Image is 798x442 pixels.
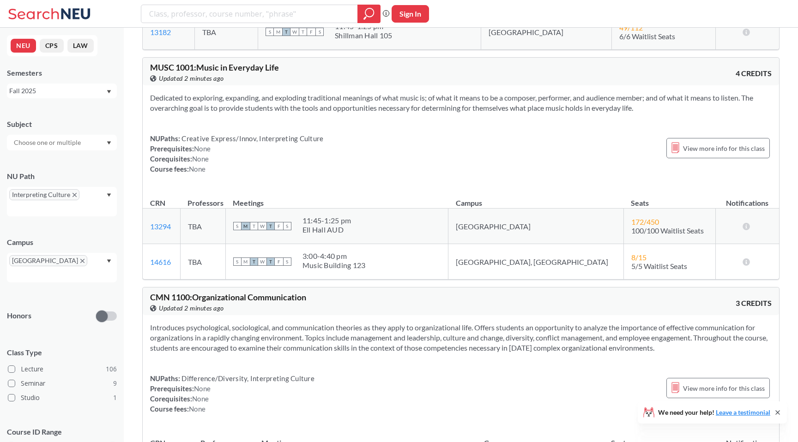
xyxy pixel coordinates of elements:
[233,222,242,230] span: S
[150,93,772,113] section: Dedicated to exploring, expanding, and exploding traditional meanings of what music is; of what i...
[9,86,106,96] div: Fall 2025
[159,73,224,84] span: Updated 2 minutes ago
[448,189,624,209] th: Campus
[683,143,765,154] span: View more info for this class
[335,31,392,40] div: Shillman Hall 105
[631,253,647,262] span: 8 / 15
[113,393,117,403] span: 1
[658,409,770,416] span: We need your help!
[194,144,211,153] span: None
[189,165,206,173] span: None
[283,222,291,230] span: S
[274,28,282,36] span: M
[619,32,675,41] span: 6/6 Waitlist Seats
[150,222,171,231] a: 13294
[107,90,111,94] svg: Dropdown arrow
[315,28,324,36] span: S
[363,7,375,20] svg: magnifying glass
[180,189,225,209] th: Professors
[448,244,624,280] td: [GEOGRAPHIC_DATA], [GEOGRAPHIC_DATA]
[67,39,94,53] button: LAW
[7,68,117,78] div: Semesters
[192,394,209,403] span: None
[7,171,117,181] div: NU Path
[716,408,770,416] a: Leave a testimonial
[233,257,242,266] span: S
[40,39,64,53] button: CPS
[180,209,225,244] td: TBA
[7,253,117,282] div: [GEOGRAPHIC_DATA]X to remove pillDropdown arrow
[192,155,209,163] span: None
[299,28,307,36] span: T
[195,14,258,50] td: TBA
[150,323,772,353] section: Introduces psychological, sociological, and communication theories as they apply to organizationa...
[107,259,111,263] svg: Dropdown arrow
[275,222,283,230] span: F
[302,225,351,234] div: Ell Hall AUD
[631,217,659,226] span: 172 / 450
[8,363,117,375] label: Lecture
[392,5,429,23] button: Sign In
[481,14,612,50] td: [GEOGRAPHIC_DATA]
[150,373,314,414] div: NUPaths: Prerequisites: Corequisites: Course fees:
[150,133,323,174] div: NUPaths: Prerequisites: Corequisites: Course fees:
[9,189,79,200] span: Interpreting CultureX to remove pill
[250,257,258,266] span: T
[150,28,171,36] a: 13182
[107,141,111,145] svg: Dropdown arrow
[189,405,206,413] span: None
[302,216,351,225] div: 11:45 - 1:25 pm
[7,427,117,437] p: Course ID Range
[180,134,323,143] span: Creative Express/Innov, Interpreting Culture
[7,84,117,98] div: Fall 2025Dropdown arrow
[302,251,366,261] div: 3:00 - 4:40 pm
[148,6,351,22] input: Class, professor, course number, "phrase"
[7,187,117,216] div: Interpreting CultureX to remove pillDropdown arrow
[623,189,715,209] th: Seats
[266,222,275,230] span: T
[150,292,306,302] span: CMN 1100 : Organizational Communication
[307,28,315,36] span: F
[242,222,250,230] span: M
[150,62,279,72] span: MUSC 1001 : Music in Everyday Life
[107,193,111,197] svg: Dropdown arrow
[250,222,258,230] span: T
[7,135,117,150] div: Dropdown arrow
[302,261,366,270] div: Music Building 123
[266,28,274,36] span: S
[275,257,283,266] span: F
[258,222,266,230] span: W
[9,255,87,266] span: [GEOGRAPHIC_DATA]X to remove pill
[113,378,117,388] span: 9
[11,39,36,53] button: NEU
[7,119,117,129] div: Subject
[180,244,225,280] td: TBA
[9,137,87,148] input: Choose one or multiple
[258,257,266,266] span: W
[683,382,765,394] span: View more info for this class
[8,377,117,389] label: Seminar
[631,262,687,270] span: 5/5 Waitlist Seats
[736,68,772,78] span: 4 CREDITS
[357,5,381,23] div: magnifying glass
[194,384,211,393] span: None
[266,257,275,266] span: T
[80,259,85,263] svg: X to remove pill
[180,374,314,382] span: Difference/Diversity, Interpreting Culture
[283,257,291,266] span: S
[159,303,224,313] span: Updated 2 minutes ago
[106,364,117,374] span: 106
[282,28,290,36] span: T
[150,198,165,208] div: CRN
[736,298,772,308] span: 3 CREDITS
[715,189,779,209] th: Notifications
[242,257,250,266] span: M
[225,189,448,209] th: Meetings
[290,28,299,36] span: W
[448,209,624,244] td: [GEOGRAPHIC_DATA]
[631,226,704,235] span: 100/100 Waitlist Seats
[7,347,117,358] span: Class Type
[7,311,31,321] p: Honors
[150,257,171,266] a: 14616
[73,193,77,197] svg: X to remove pill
